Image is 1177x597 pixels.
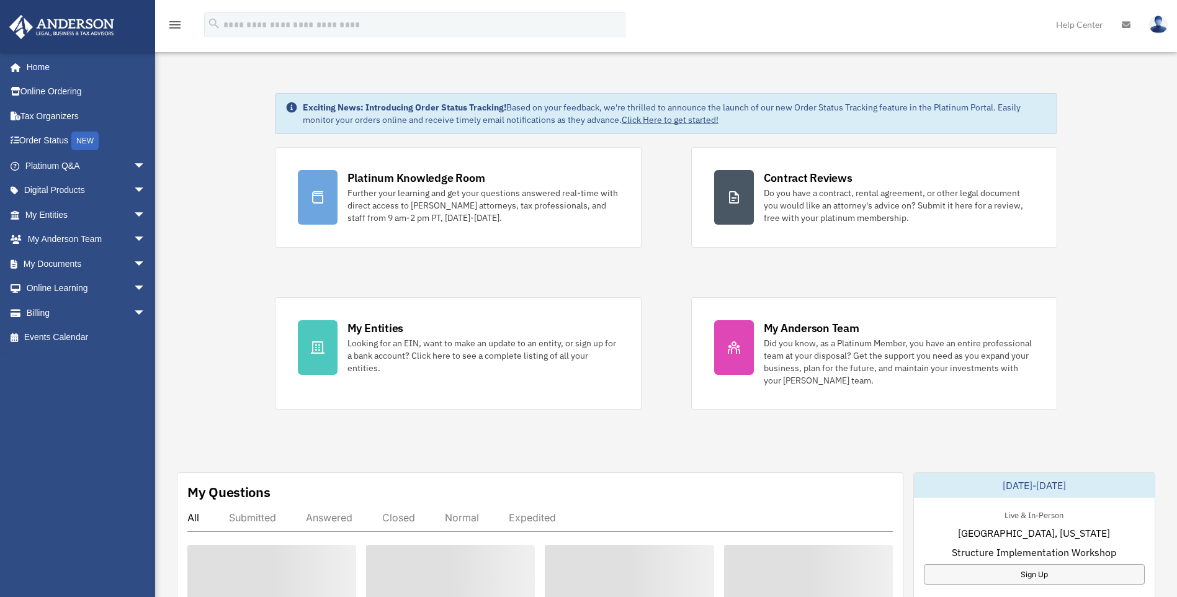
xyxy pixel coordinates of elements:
a: Events Calendar [9,325,164,350]
a: Online Ordering [9,79,164,104]
span: arrow_drop_down [133,300,158,326]
div: Platinum Knowledge Room [347,170,485,186]
div: Closed [382,511,415,524]
div: Looking for an EIN, want to make an update to an entity, or sign up for a bank account? Click her... [347,337,619,374]
div: Do you have a contract, rental agreement, or other legal document you would like an attorney's ad... [764,187,1035,224]
div: NEW [71,132,99,150]
span: arrow_drop_down [133,178,158,204]
a: My Anderson Teamarrow_drop_down [9,227,164,252]
i: search [207,17,221,30]
i: menu [168,17,182,32]
span: arrow_drop_down [133,251,158,277]
div: All [187,511,199,524]
a: Sign Up [924,564,1145,585]
span: Structure Implementation Workshop [952,545,1116,560]
div: Further your learning and get your questions answered real-time with direct access to [PERSON_NAM... [347,187,619,224]
img: Anderson Advisors Platinum Portal [6,15,118,39]
div: My Entities [347,320,403,336]
a: Platinum Knowledge Room Further your learning and get your questions answered real-time with dire... [275,147,642,248]
div: Based on your feedback, we're thrilled to announce the launch of our new Order Status Tracking fe... [303,101,1047,126]
div: Did you know, as a Platinum Member, you have an entire professional team at your disposal? Get th... [764,337,1035,387]
a: Platinum Q&Aarrow_drop_down [9,153,164,178]
div: Contract Reviews [764,170,853,186]
a: Order StatusNEW [9,128,164,154]
a: My Anderson Team Did you know, as a Platinum Member, you have an entire professional team at your... [691,297,1058,410]
div: My Questions [187,483,271,501]
span: arrow_drop_down [133,227,158,253]
div: Expedited [509,511,556,524]
a: Home [9,55,158,79]
strong: Exciting News: Introducing Order Status Tracking! [303,102,506,113]
a: Online Learningarrow_drop_down [9,276,164,301]
div: [DATE]-[DATE] [914,473,1155,498]
a: Click Here to get started! [622,114,718,125]
div: Normal [445,511,479,524]
img: User Pic [1149,16,1168,34]
div: Submitted [229,511,276,524]
a: Billingarrow_drop_down [9,300,164,325]
a: menu [168,22,182,32]
div: Live & In-Person [995,508,1073,521]
span: arrow_drop_down [133,202,158,228]
a: Tax Organizers [9,104,164,128]
span: [GEOGRAPHIC_DATA], [US_STATE] [958,526,1110,541]
div: My Anderson Team [764,320,859,336]
div: Answered [306,511,352,524]
a: My Entities Looking for an EIN, want to make an update to an entity, or sign up for a bank accoun... [275,297,642,410]
a: My Documentsarrow_drop_down [9,251,164,276]
a: Digital Productsarrow_drop_down [9,178,164,203]
span: arrow_drop_down [133,153,158,179]
span: arrow_drop_down [133,276,158,302]
a: Contract Reviews Do you have a contract, rental agreement, or other legal document you would like... [691,147,1058,248]
a: My Entitiesarrow_drop_down [9,202,164,227]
